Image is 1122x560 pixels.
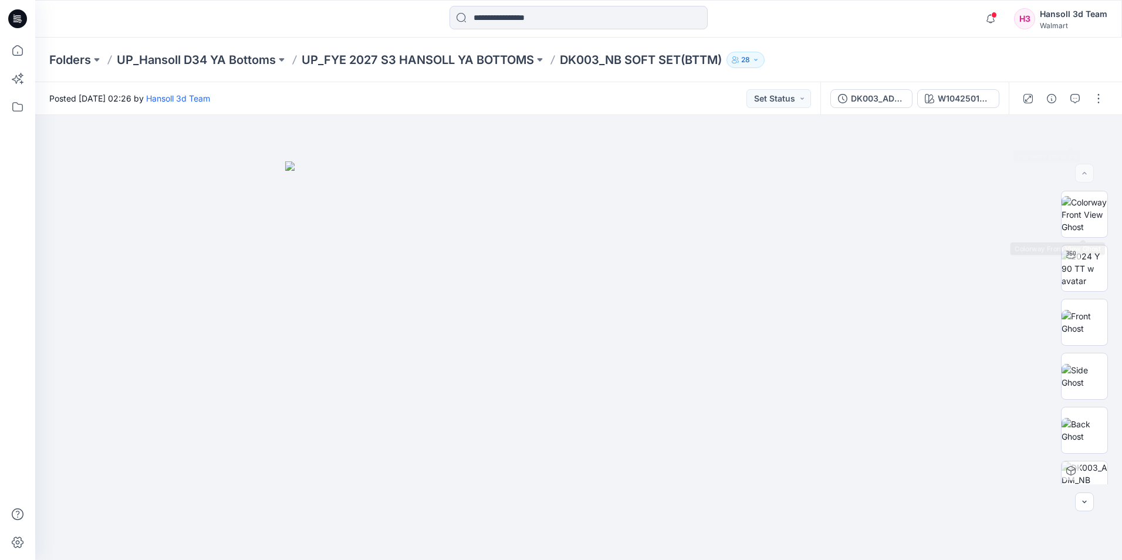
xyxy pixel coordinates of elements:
span: Posted [DATE] 02:26 by [49,92,210,104]
a: UP_Hansoll D34 YA Bottoms [117,52,276,68]
div: Walmart [1040,21,1107,30]
img: 2024 Y 90 TT w avatar [1062,250,1107,287]
p: DK003_NB SOFT SET(BTTM) [560,52,722,68]
img: Front Ghost [1062,310,1107,335]
div: Hansoll 3d Team [1040,7,1107,21]
div: H3 [1014,8,1035,29]
a: Hansoll 3d Team [146,93,210,103]
img: eyJhbGciOiJIUzI1NiIsImtpZCI6IjAiLCJzbHQiOiJzZXMiLCJ0eXAiOiJKV1QifQ.eyJkYXRhIjp7InR5cGUiOiJzdG9yYW... [285,161,872,560]
button: 28 [726,52,765,68]
img: Colorway Front View Ghost [1062,196,1107,233]
img: Side Ghost [1062,364,1107,389]
img: Back Ghost [1062,418,1107,443]
button: W1042501013YR01AA [917,89,999,108]
p: 28 [741,53,750,66]
img: DK003_ADM_NB SOFT SET(BTTM) W1042501013YR01AA [1062,461,1107,507]
div: DK003_ADM_NB SOFT SET(BTTM) [851,92,905,105]
a: Folders [49,52,91,68]
a: UP_FYE 2027 S3 HANSOLL YA BOTTOMS [302,52,534,68]
div: W1042501013YR01AA [938,92,992,105]
button: Details [1042,89,1061,108]
button: DK003_ADM_NB SOFT SET(BTTM) [830,89,913,108]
